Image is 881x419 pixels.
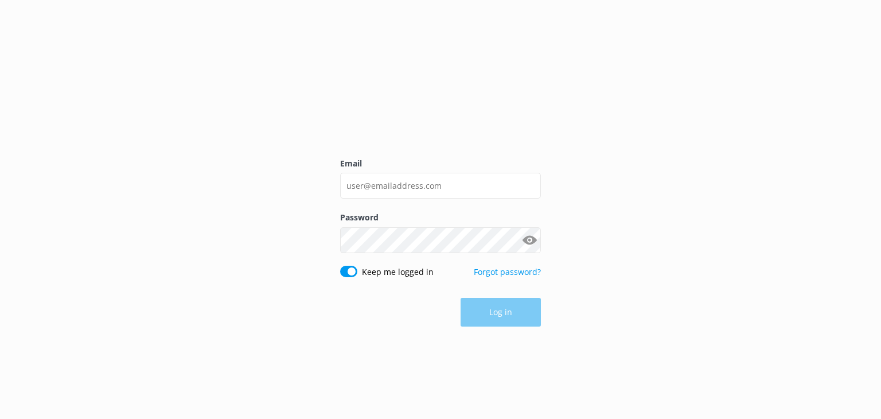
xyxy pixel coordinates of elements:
[474,266,541,277] a: Forgot password?
[340,211,541,224] label: Password
[518,228,541,251] button: Show password
[340,157,541,170] label: Email
[340,173,541,199] input: user@emailaddress.com
[362,266,434,278] label: Keep me logged in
